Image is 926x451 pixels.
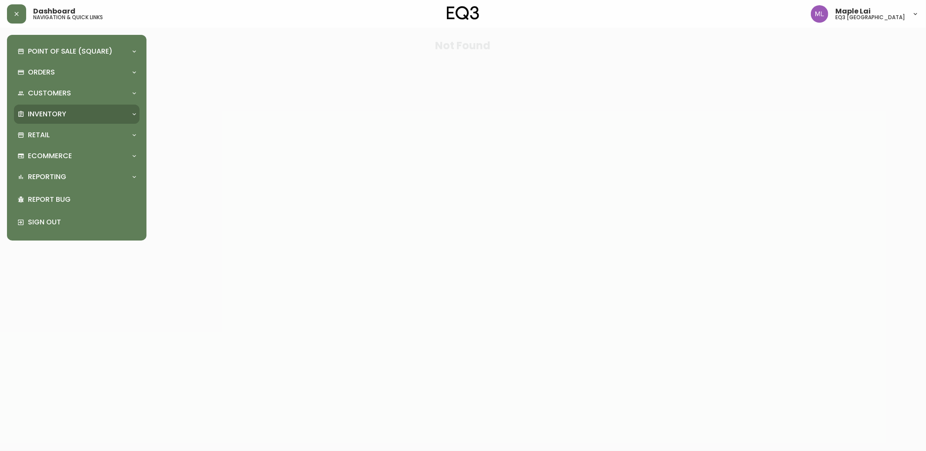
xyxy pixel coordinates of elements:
[28,217,136,227] p: Sign Out
[447,6,479,20] img: logo
[835,8,871,15] span: Maple Lai
[28,151,72,161] p: Ecommerce
[28,172,66,182] p: Reporting
[28,68,55,77] p: Orders
[14,211,140,234] div: Sign Out
[14,167,140,187] div: Reporting
[14,125,140,145] div: Retail
[28,47,112,56] p: Point of Sale (Square)
[28,195,136,204] p: Report Bug
[14,63,140,82] div: Orders
[835,15,905,20] h5: eq3 [GEOGRAPHIC_DATA]
[28,109,66,119] p: Inventory
[14,146,140,166] div: Ecommerce
[811,5,828,23] img: 61e28cffcf8cc9f4e300d877dd684943
[33,15,103,20] h5: navigation & quick links
[14,105,140,124] div: Inventory
[33,8,75,15] span: Dashboard
[14,84,140,103] div: Customers
[14,188,140,211] div: Report Bug
[28,130,50,140] p: Retail
[28,88,71,98] p: Customers
[14,42,140,61] div: Point of Sale (Square)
